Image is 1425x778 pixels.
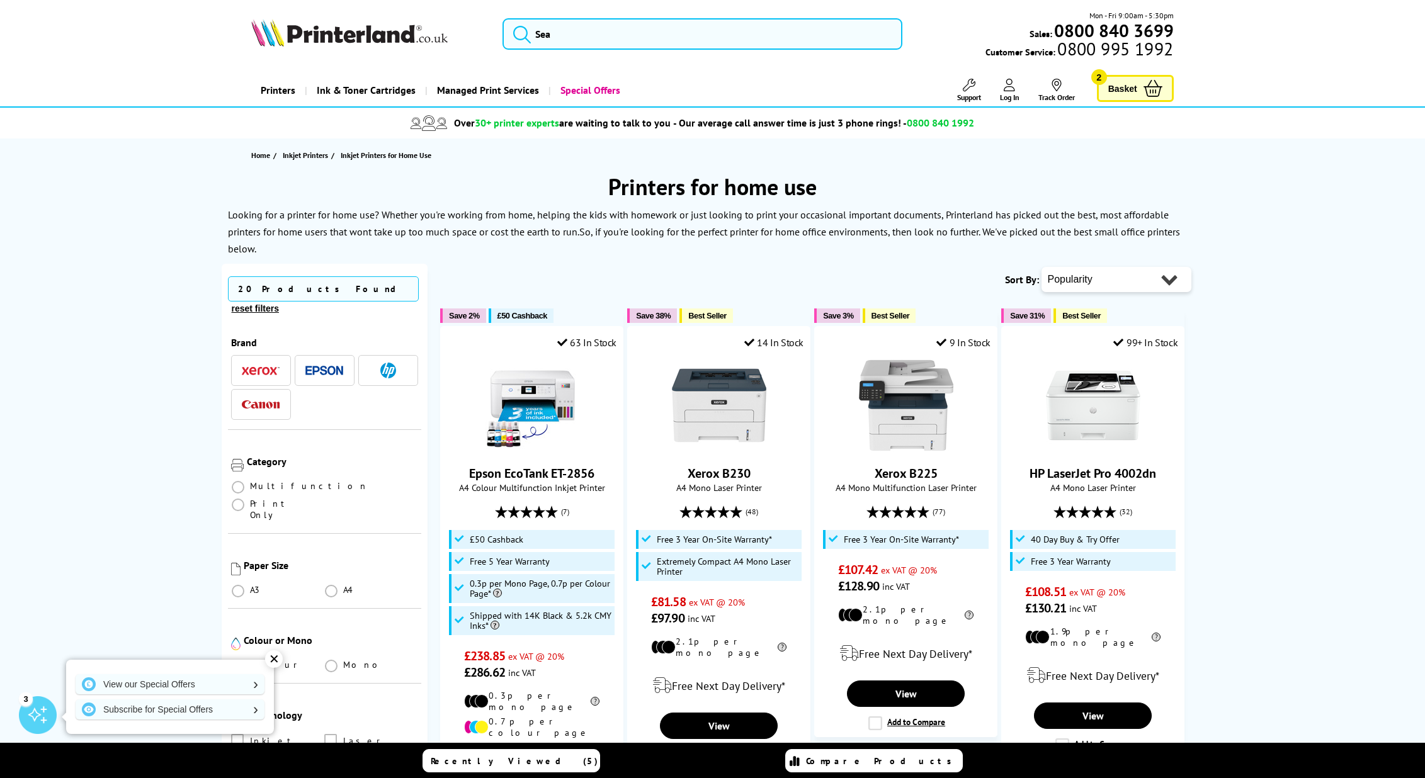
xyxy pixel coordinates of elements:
[689,596,745,608] span: ex VAT @ 20%
[302,362,347,379] button: Epson
[251,74,305,106] a: Printers
[228,276,419,302] span: 20 Products Found
[1054,19,1174,42] b: 0800 840 3699
[305,74,425,106] a: Ink & Toner Cartridges
[244,634,419,646] div: Colour or Mono
[341,150,431,160] span: Inkjet Printers for Home Use
[380,363,396,378] img: HP
[1005,273,1039,286] span: Sort By:
[250,734,297,748] span: Inkjet
[242,366,280,375] img: Xerox
[657,534,772,544] span: Free 3 Year On-Site Warranty*
[250,584,261,595] span: A3
[688,311,727,320] span: Best Seller
[1089,9,1174,21] span: Mon - Fri 9:00am - 5:30pm
[365,362,411,379] button: HP
[679,308,733,323] button: Best Seller
[838,604,974,626] li: 2.1p per mono page
[447,482,616,493] span: A4 Colour Multifunction Inkjet Printer
[464,648,505,664] span: £238.85
[244,559,419,572] div: Paper Size
[636,311,671,320] span: Save 38%
[485,358,579,453] img: Epson EcoTank ET-2856
[502,18,902,50] input: Sea
[821,636,991,671] div: modal_delivery
[454,116,671,129] span: Over are waiting to talk to you
[1025,600,1066,616] span: £130.21
[1069,586,1125,598] span: ex VAT @ 20%
[1055,738,1132,752] label: Add to Compare
[250,480,368,492] span: Multifunction
[228,225,1180,255] p: So, if you're looking for the perfect printer for home office environments, then look no further....
[283,149,331,162] a: Inkjet Printers
[469,465,594,482] a: Epson EcoTank ET-2856
[561,500,569,524] span: (7)
[76,674,264,694] a: View our Special Offers
[1034,702,1151,729] a: View
[470,611,612,631] span: Shipped with 14K Black & 5.2k CMY Inks*
[1113,336,1178,349] div: 99+ In Stock
[1030,465,1156,482] a: HP LaserJet Pro 4002dn
[252,709,418,721] div: Technology
[548,74,630,106] a: Special Offers
[1108,80,1137,97] span: Basket
[1053,308,1107,323] button: Best Seller
[651,594,686,610] span: £81.58
[957,79,981,102] a: Support
[464,664,505,680] span: £286.62
[957,93,981,102] span: Support
[228,303,283,314] button: reset filters
[228,208,1169,238] p: Looking for a printer for home use? Whether you're working from home, helping the kids with homew...
[1091,69,1107,85] span: 2
[464,716,599,738] li: 0.7p per colour page
[806,755,958,767] span: Compare Products
[508,667,536,679] span: inc VAT
[844,534,959,544] span: Free 3 Year On-Site Warranty*
[746,500,758,524] span: (48)
[1031,534,1120,544] span: 40 Day Buy & Try Offer
[305,366,343,375] img: Epson
[627,308,677,323] button: Save 38%
[343,584,355,595] span: A4
[431,755,598,767] span: Recently Viewed (5)
[489,308,554,323] button: £50 Cashback
[19,692,33,706] div: 3
[449,311,479,320] span: Save 2%
[1052,25,1174,37] a: 0800 840 3699
[1031,556,1111,567] span: Free 3 Year Warranty
[265,650,283,668] div: ✕
[508,650,564,662] span: ex VAT @ 20%
[425,74,548,106] a: Managed Print Services
[933,500,945,524] span: (77)
[838,561,878,578] span: £107.42
[1097,75,1174,102] a: Basket 2
[238,396,283,413] button: Canon
[250,498,325,521] span: Print Only
[247,455,419,468] div: Category
[485,443,579,455] a: Epson EcoTank ET-2856
[881,564,937,576] span: ex VAT @ 20%
[688,612,715,624] span: inc VAT
[1046,443,1140,455] a: HP LaserJet Pro 4002dn
[1010,311,1045,320] span: Save 31%
[1025,583,1066,600] span: £108.51
[1000,79,1019,102] a: Log In
[251,19,486,49] a: Printerland Logo
[868,716,945,730] label: Add to Compare
[657,556,799,577] span: Extremely Compact A4 Mono Laser Printer
[1025,626,1161,648] li: 1.9p per mono page
[231,563,241,575] img: Paper Size
[859,358,953,453] img: Xerox B225
[1038,79,1075,102] a: Track Order
[343,659,385,670] span: Mono
[651,636,786,658] li: 2.1p per mono page
[651,610,684,626] span: £97.90
[238,362,283,379] button: Xerox
[672,443,766,455] a: Xerox B230
[317,74,416,106] span: Ink & Toner Cartridges
[343,734,385,748] span: Laser
[470,556,550,567] span: Free 5 Year Warranty
[242,400,280,409] img: Canon
[859,443,953,455] a: Xerox B225
[847,680,964,707] a: View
